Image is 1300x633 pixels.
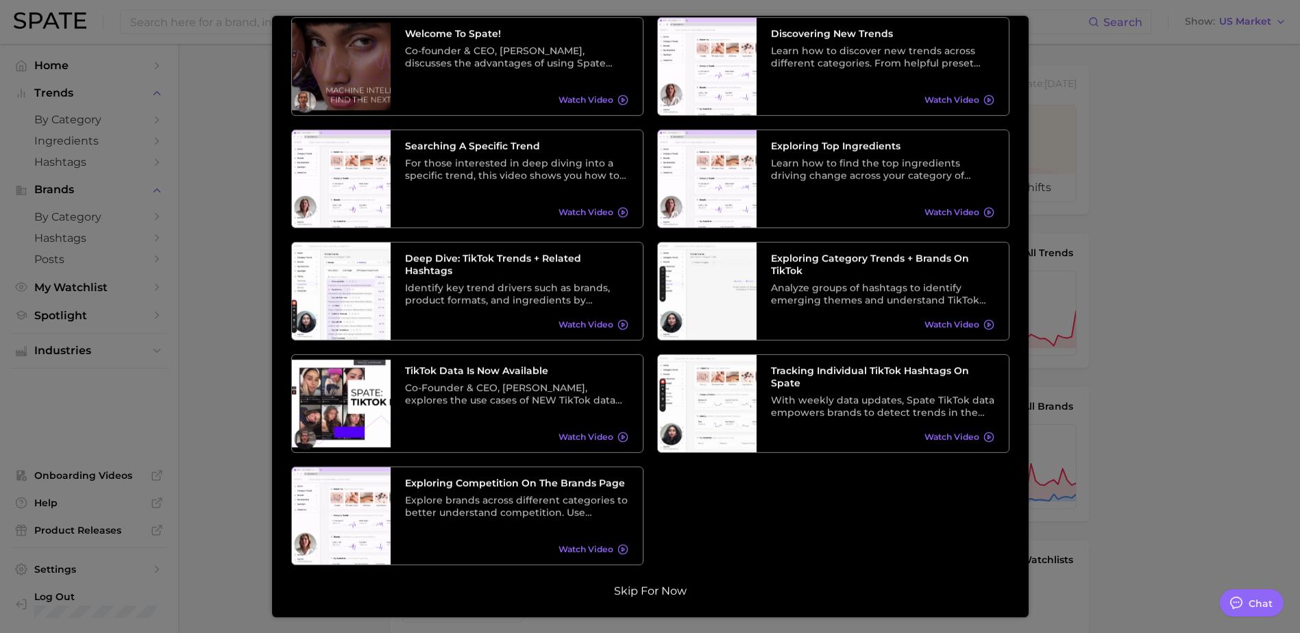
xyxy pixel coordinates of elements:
[771,364,994,389] h3: Tracking Individual TikTok Hashtags on Spate
[559,432,613,442] span: Watch Video
[405,282,628,306] div: Identify key trend drivers such as brands, product formats, and ingredients by leveraging a categ...
[405,27,628,40] h3: Welcome to Spate!
[405,494,628,519] div: Explore brands across different categories to better understand competition. Use different preset...
[405,140,628,152] h3: Searching A Specific Trend
[405,252,628,277] h3: Deep Dive: TikTok Trends + Related Hashtags
[924,207,979,217] span: Watch Video
[657,17,1009,116] a: Discovering New TrendsLearn how to discover new trends across different categories. From helpful ...
[291,129,643,228] a: Searching A Specific TrendFor those interested in deep diving into a specific trend, this video s...
[771,252,994,277] h3: Exploring Category Trends + Brands on TikTok
[771,140,994,152] h3: Exploring Top Ingredients
[924,432,979,442] span: Watch Video
[291,467,643,565] a: Exploring Competition on the Brands PageExplore brands across different categories to better unde...
[771,157,994,182] div: Learn how to find the top ingredients driving change across your category of choice. From broad c...
[405,364,628,377] h3: TikTok data is now available
[657,242,1009,340] a: Exploring Category Trends + Brands on TikTokAnalyze groups of hashtags to identify emerging theme...
[771,45,994,69] div: Learn how to discover new trends across different categories. From helpful preset filters to diff...
[924,95,979,105] span: Watch Video
[291,242,643,340] a: Deep Dive: TikTok Trends + Related HashtagsIdentify key trend drivers such as brands, product for...
[657,354,1009,453] a: Tracking Individual TikTok Hashtags on SpateWith weekly data updates, Spate TikTok data empowers ...
[291,17,643,116] a: Welcome to Spate!Co-founder & CEO, [PERSON_NAME], discusses the advantages of using Spate data as...
[405,477,628,489] h3: Exploring Competition on the Brands Page
[657,129,1009,228] a: Exploring Top IngredientsLearn how to find the top ingredients driving change across your categor...
[771,394,994,419] div: With weekly data updates, Spate TikTok data empowers brands to detect trends in the earliest stag...
[405,382,628,406] div: Co-Founder & CEO, [PERSON_NAME], explores the use cases of NEW TikTok data and its relationship w...
[771,27,994,40] h3: Discovering New Trends
[559,319,613,330] span: Watch Video
[771,282,994,306] div: Analyze groups of hashtags to identify emerging themes and understand TikTok trends at a higher l...
[559,207,613,217] span: Watch Video
[559,544,613,554] span: Watch Video
[291,354,643,453] a: TikTok data is now availableCo-Founder & CEO, [PERSON_NAME], explores the use cases of NEW TikTok...
[924,319,979,330] span: Watch Video
[610,584,691,598] button: Skip for now
[559,95,613,105] span: Watch Video
[405,157,628,182] div: For those interested in deep diving into a specific trend, this video shows you how to search tre...
[405,45,628,69] div: Co-founder & CEO, [PERSON_NAME], discusses the advantages of using Spate data as well as its vari...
